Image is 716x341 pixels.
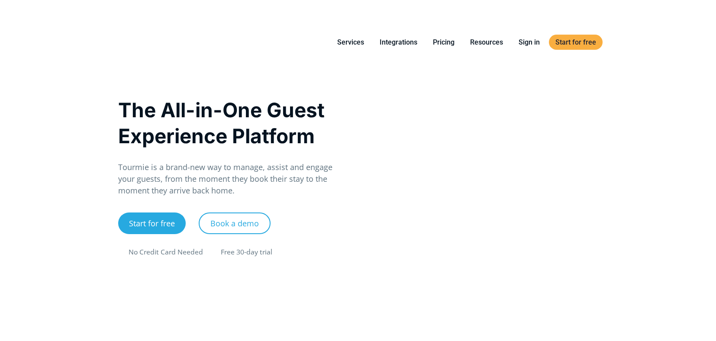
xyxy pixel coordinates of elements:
[426,37,461,48] a: Pricing
[118,97,349,149] h1: The All-in-One Guest Experience Platform
[118,161,349,196] p: Tourmie is a brand-new way to manage, assist and engage your guests, from the moment they book th...
[118,212,186,234] a: Start for free
[549,35,603,50] a: Start for free
[221,247,272,257] div: Free 30-day trial
[373,37,424,48] a: Integrations
[129,247,203,257] div: No Credit Card Needed
[464,37,510,48] a: Resources
[331,37,371,48] a: Services
[199,212,271,234] a: Book a demo
[512,37,546,48] a: Sign in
